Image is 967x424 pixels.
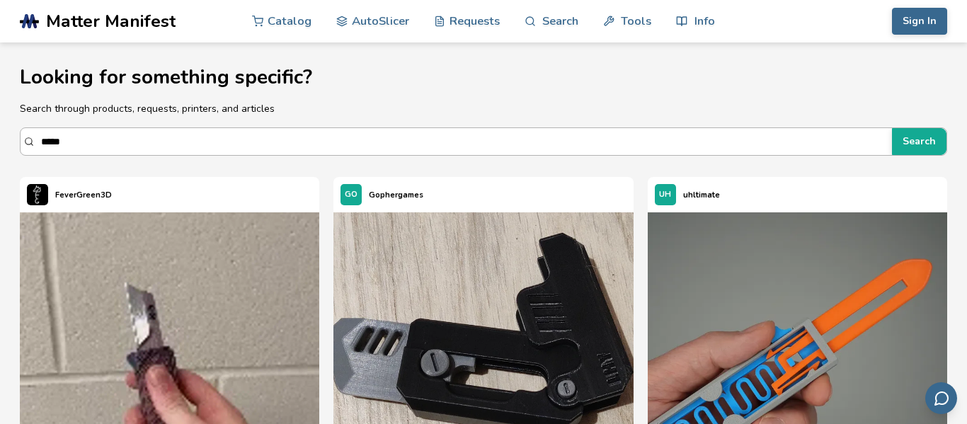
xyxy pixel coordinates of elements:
[345,190,357,200] span: GO
[46,11,176,31] span: Matter Manifest
[892,128,946,155] button: Search
[27,184,48,205] img: FeverGreen3D's profile
[369,188,423,202] p: Gophergames
[925,382,957,414] button: Send feedback via email
[20,177,119,212] a: FeverGreen3D's profileFeverGreen3D
[20,67,947,88] h1: Looking for something specific?
[20,101,947,116] p: Search through products, requests, printers, and articles
[41,129,885,154] input: Search
[55,188,112,202] p: FeverGreen3D
[892,8,947,35] button: Sign In
[683,188,720,202] p: uhltimate
[659,190,671,200] span: UH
